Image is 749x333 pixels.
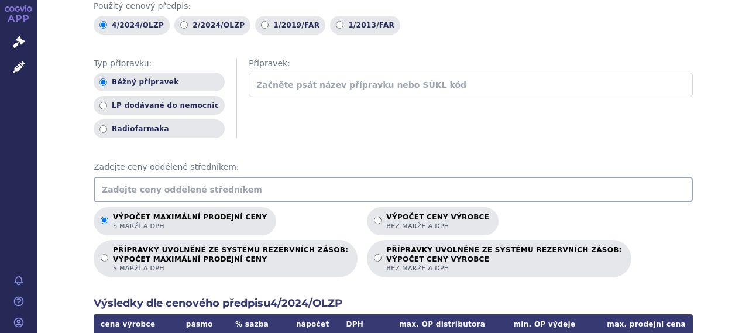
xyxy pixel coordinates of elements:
[249,58,693,70] span: Přípravek:
[94,162,693,173] span: Zadejte ceny oddělené středníkem:
[249,73,693,97] input: Začněte psát název přípravku nebo SÚKL kód
[94,177,693,202] input: Zadejte ceny oddělené středníkem
[99,102,107,109] input: LP dodávané do nemocnic
[101,217,108,224] input: Výpočet maximální prodejní cenys marží a DPH
[374,254,382,262] input: PŘÍPRAVKY UVOLNĚNÉ ZE SYSTÉMU REZERVNÍCH ZÁSOB:VÝPOČET CENY VÝROBCEbez marže a DPH
[386,213,489,231] p: Výpočet ceny výrobce
[261,21,269,29] input: 1/2019/FAR
[113,246,348,273] p: PŘÍPRAVKY UVOLNĚNÉ ZE SYSTÉMU REZERVNÍCH ZÁSOB:
[336,21,343,29] input: 1/2013/FAR
[99,21,107,29] input: 4/2024/OLZP
[94,96,225,115] label: LP dodávané do nemocnic
[99,125,107,133] input: Radiofarmaka
[180,21,188,29] input: 2/2024/OLZP
[113,264,348,273] span: s marží a DPH
[94,16,170,35] label: 4/2024/OLZP
[255,16,325,35] label: 1/2019/FAR
[101,254,108,262] input: PŘÍPRAVKY UVOLNĚNÉ ZE SYSTÉMU REZERVNÍCH ZÁSOB:VÝPOČET MAXIMÁLNÍ PRODEJNÍ CENYs marží a DPH
[99,78,107,86] input: Běžný přípravek
[94,1,693,12] span: Použitý cenový předpis:
[113,213,267,231] p: Výpočet maximální prodejní ceny
[386,222,489,231] span: bez marže a DPH
[174,16,250,35] label: 2/2024/OLZP
[374,217,382,224] input: Výpočet ceny výrobcebez marže a DPH
[386,246,621,273] p: PŘÍPRAVKY UVOLNĚNÉ ZE SYSTÉMU REZERVNÍCH ZÁSOB:
[94,58,225,70] span: Typ přípravku:
[386,264,621,273] span: bez marže a DPH
[113,222,267,231] span: s marží a DPH
[94,73,225,91] label: Běžný přípravek
[330,16,400,35] label: 1/2013/FAR
[94,296,693,311] h2: Výsledky dle cenového předpisu 4/2024/OLZP
[386,255,621,264] strong: VÝPOČET CENY VÝROBCE
[94,119,225,138] label: Radiofarmaka
[113,255,348,264] strong: VÝPOČET MAXIMÁLNÍ PRODEJNÍ CENY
